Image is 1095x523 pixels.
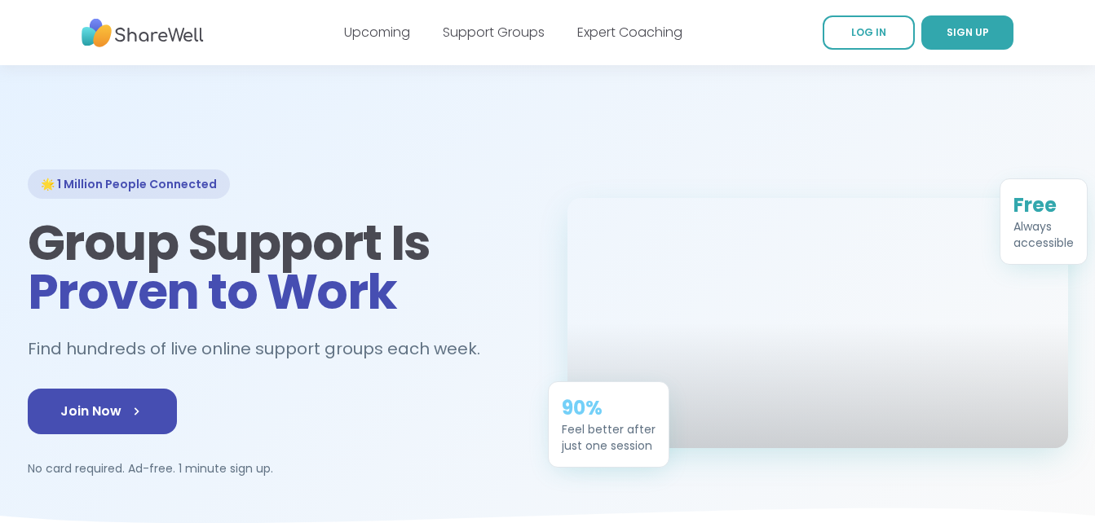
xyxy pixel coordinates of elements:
span: Proven to Work [28,257,397,326]
a: Expert Coaching [577,23,682,42]
a: Support Groups [443,23,545,42]
a: LOG IN [823,15,915,50]
span: LOG IN [851,25,886,39]
img: ShareWell Nav Logo [82,11,204,55]
h1: Group Support Is [28,218,528,316]
span: Join Now [60,402,144,421]
div: Free [1013,192,1074,218]
div: 90% [562,395,656,421]
a: Join Now [28,389,177,434]
div: 🌟 1 Million People Connected [28,169,230,199]
a: Upcoming [344,23,410,42]
p: No card required. Ad-free. 1 minute sign up. [28,460,528,477]
a: SIGN UP [921,15,1013,50]
span: SIGN UP [947,25,989,39]
div: Always accessible [1013,218,1074,251]
div: Feel better after just one session [562,421,656,454]
h2: Find hundreds of live online support groups each week. [28,336,497,363]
